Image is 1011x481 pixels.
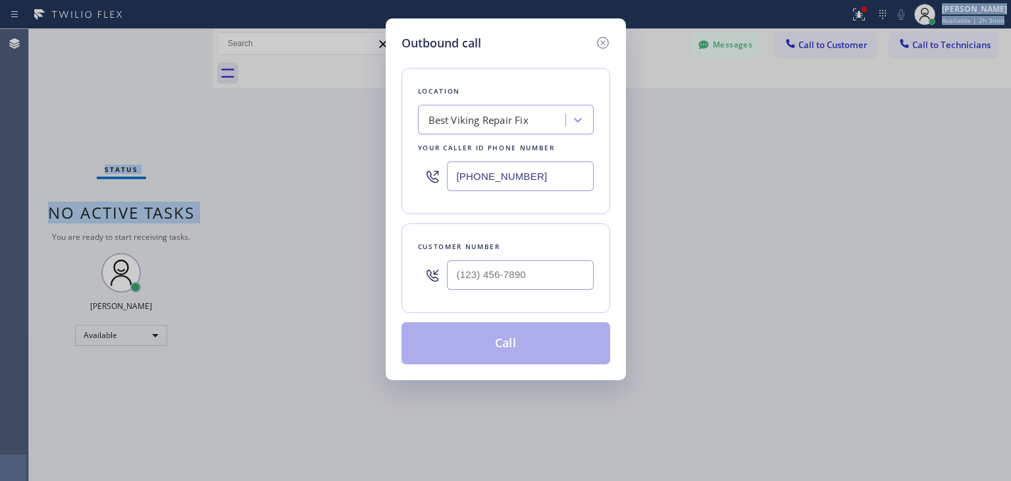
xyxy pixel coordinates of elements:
[402,34,481,52] h5: Outbound call
[447,260,594,290] input: (123) 456-7890
[418,84,594,98] div: Location
[418,240,594,254] div: Customer number
[428,113,529,128] div: Best Viking Repair Fix
[402,322,610,364] button: Call
[418,141,594,155] div: Your caller id phone number
[447,161,594,191] input: (123) 456-7890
